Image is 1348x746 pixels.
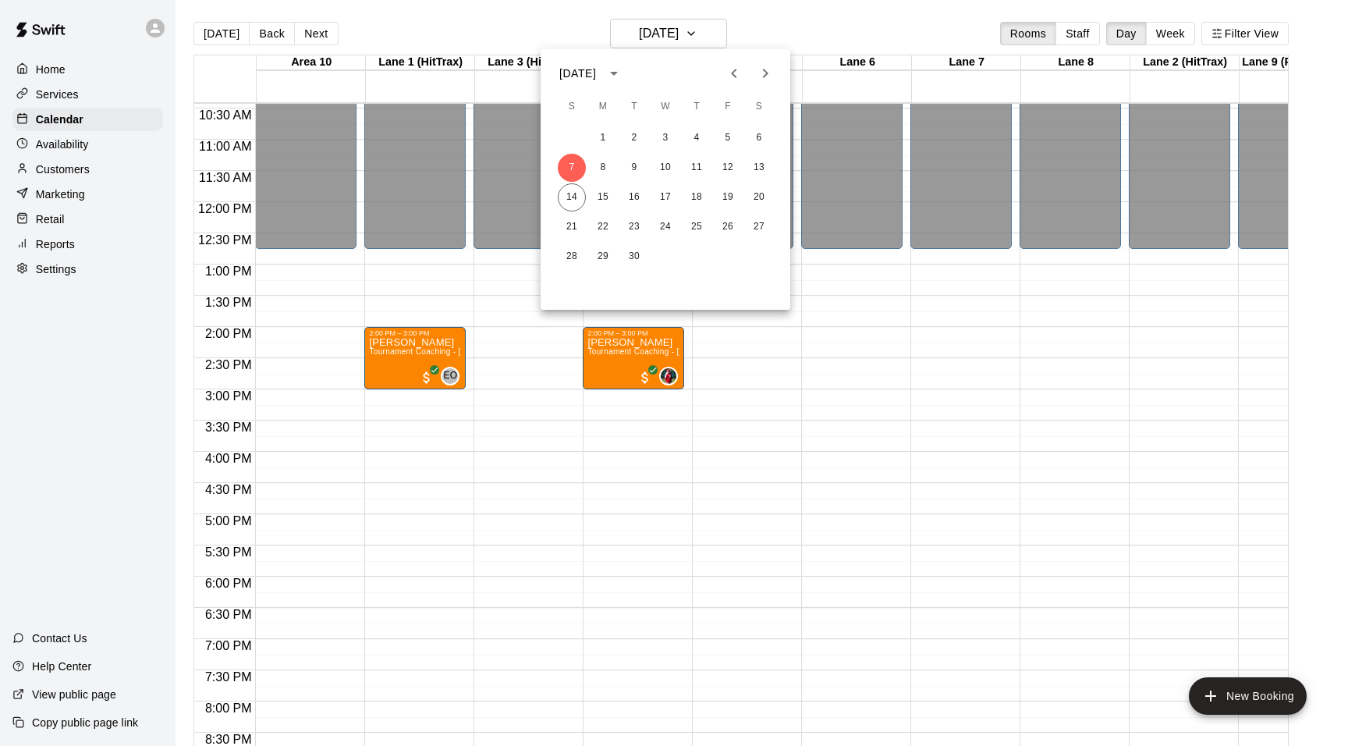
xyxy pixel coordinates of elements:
[651,91,679,123] span: Wednesday
[651,154,679,182] button: 10
[558,183,586,211] button: 14
[714,124,742,152] button: 5
[745,91,773,123] span: Saturday
[589,91,617,123] span: Monday
[750,58,781,89] button: Next month
[714,154,742,182] button: 12
[559,66,596,82] div: [DATE]
[589,154,617,182] button: 8
[683,213,711,241] button: 25
[683,183,711,211] button: 18
[651,183,679,211] button: 17
[651,213,679,241] button: 24
[558,91,586,123] span: Sunday
[620,183,648,211] button: 16
[745,154,773,182] button: 13
[558,213,586,241] button: 21
[620,213,648,241] button: 23
[714,91,742,123] span: Friday
[558,243,586,271] button: 28
[620,124,648,152] button: 2
[620,243,648,271] button: 30
[651,124,679,152] button: 3
[558,154,586,182] button: 7
[718,58,750,89] button: Previous month
[745,183,773,211] button: 20
[683,124,711,152] button: 4
[620,154,648,182] button: 9
[714,213,742,241] button: 26
[589,183,617,211] button: 15
[683,91,711,123] span: Thursday
[714,183,742,211] button: 19
[620,91,648,123] span: Tuesday
[589,213,617,241] button: 22
[589,124,617,152] button: 1
[589,243,617,271] button: 29
[601,60,627,87] button: calendar view is open, switch to year view
[745,124,773,152] button: 6
[683,154,711,182] button: 11
[745,213,773,241] button: 27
